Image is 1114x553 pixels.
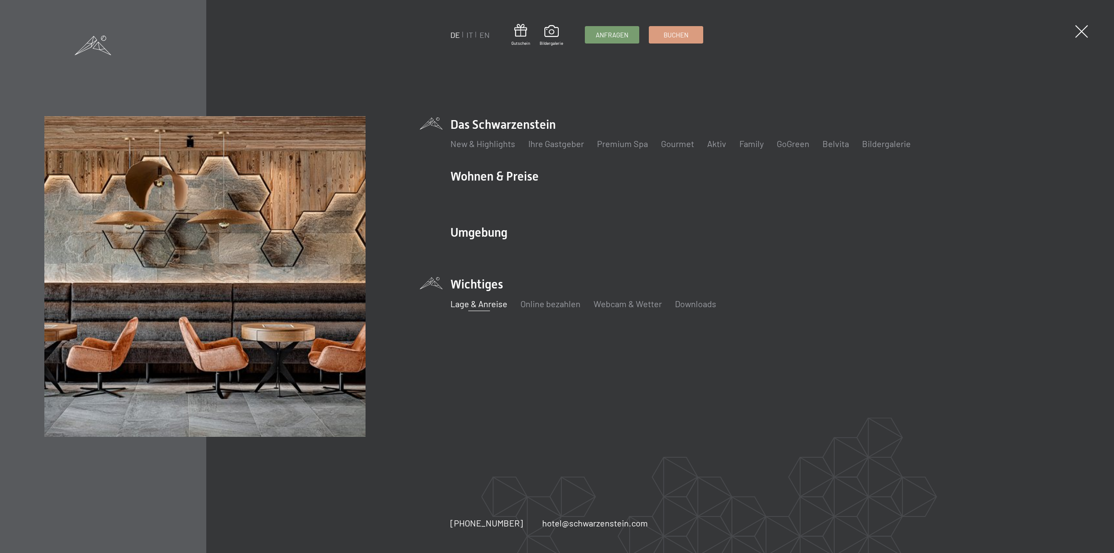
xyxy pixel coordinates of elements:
a: Bildergalerie [862,138,911,149]
a: Bildergalerie [540,25,563,46]
a: [PHONE_NUMBER] [450,517,523,529]
a: Premium Spa [597,138,648,149]
a: hotel@schwarzenstein.com [542,517,648,529]
img: Wellnesshotels - Bar - Spieltische - Kinderunterhaltung [44,116,365,437]
a: Belvita [822,138,849,149]
a: GoGreen [777,138,809,149]
a: IT [466,30,473,40]
span: [PHONE_NUMBER] [450,518,523,528]
a: DE [450,30,460,40]
a: Buchen [649,27,703,43]
a: Online bezahlen [520,298,580,309]
a: New & Highlights [450,138,515,149]
a: Anfragen [585,27,639,43]
a: Gutschein [511,24,530,46]
span: Gutschein [511,40,530,46]
a: Ihre Gastgeber [528,138,584,149]
a: EN [480,30,490,40]
a: Aktiv [707,138,726,149]
span: Bildergalerie [540,40,563,46]
a: Webcam & Wetter [594,298,662,309]
a: Family [739,138,764,149]
a: Downloads [675,298,716,309]
span: Anfragen [596,30,628,40]
span: Buchen [664,30,688,40]
a: Gourmet [661,138,694,149]
a: Lage & Anreise [450,298,507,309]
